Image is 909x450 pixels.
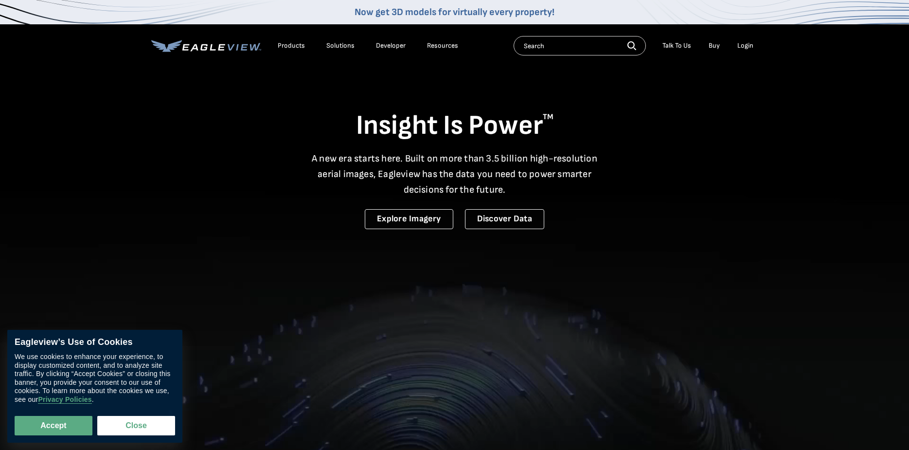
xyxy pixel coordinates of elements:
[662,41,691,50] div: Talk To Us
[15,416,92,435] button: Accept
[737,41,753,50] div: Login
[306,151,604,198] p: A new era starts here. Built on more than 3.5 billion high-resolution aerial images, Eagleview ha...
[38,396,91,404] a: Privacy Policies
[514,36,646,55] input: Search
[15,337,175,348] div: Eagleview’s Use of Cookies
[543,112,553,122] sup: TM
[376,41,406,50] a: Developer
[15,353,175,404] div: We use cookies to enhance your experience, to display customized content, and to analyze site tra...
[709,41,720,50] a: Buy
[427,41,458,50] div: Resources
[97,416,175,435] button: Close
[326,41,355,50] div: Solutions
[151,109,758,143] h1: Insight Is Power
[465,209,544,229] a: Discover Data
[365,209,453,229] a: Explore Imagery
[355,6,554,18] a: Now get 3D models for virtually every property!
[278,41,305,50] div: Products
